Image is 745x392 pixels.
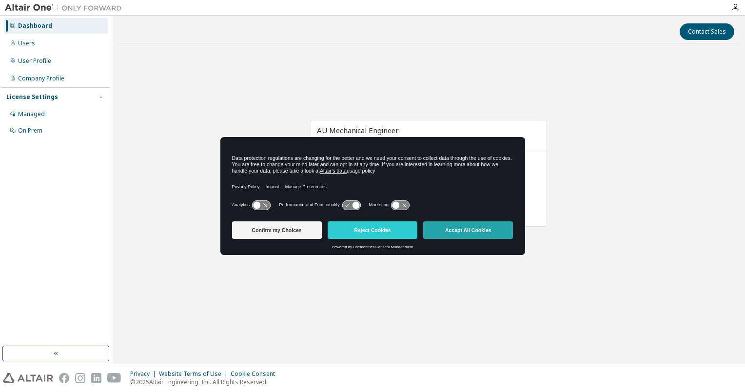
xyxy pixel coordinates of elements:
[159,370,231,378] div: Website Terms of Use
[317,125,399,135] span: AU Mechanical Engineer
[5,3,127,13] img: Altair One
[6,93,58,101] div: License Settings
[18,75,64,82] div: Company Profile
[18,57,51,65] div: User Profile
[130,370,159,378] div: Privacy
[107,373,121,383] img: youtube.svg
[3,373,53,383] img: altair_logo.svg
[18,22,52,30] div: Dashboard
[231,370,281,378] div: Cookie Consent
[18,127,42,135] div: On Prem
[130,378,281,386] p: © 2025 Altair Engineering, Inc. All Rights Reserved.
[75,373,85,383] img: instagram.svg
[680,23,734,40] button: Contact Sales
[59,373,69,383] img: facebook.svg
[91,373,101,383] img: linkedin.svg
[18,110,45,118] div: Managed
[18,39,35,47] div: Users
